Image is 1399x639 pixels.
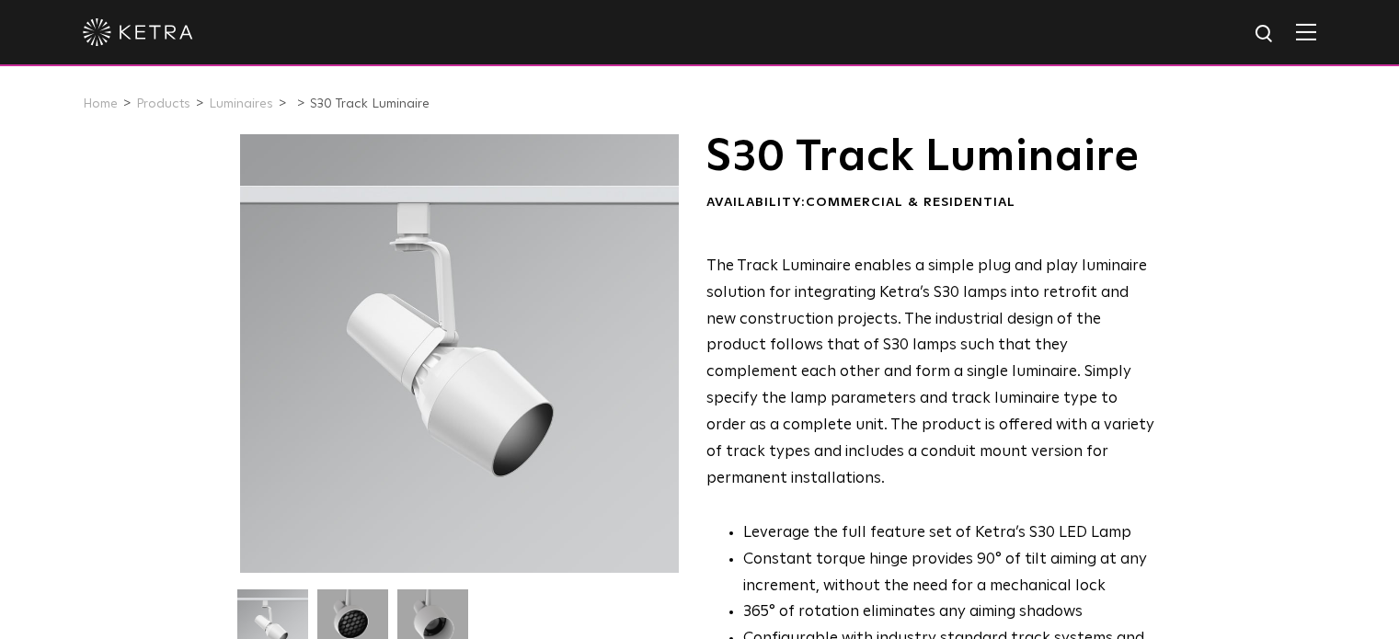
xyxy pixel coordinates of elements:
[1254,23,1277,46] img: search icon
[706,134,1154,180] h1: S30 Track Luminaire
[743,547,1154,600] li: Constant torque hinge provides 90° of tilt aiming at any increment, without the need for a mechan...
[1296,23,1316,40] img: Hamburger%20Nav.svg
[743,520,1154,547] li: Leverage the full feature set of Ketra’s S30 LED Lamp
[209,97,273,110] a: Luminaires
[706,258,1154,486] span: The Track Luminaire enables a simple plug and play luminaire solution for integrating Ketra’s S30...
[806,196,1015,209] span: Commercial & Residential
[743,599,1154,626] li: 365° of rotation eliminates any aiming shadows
[83,18,193,46] img: ketra-logo-2019-white
[83,97,118,110] a: Home
[706,194,1154,212] div: Availability:
[136,97,190,110] a: Products
[310,97,430,110] a: S30 Track Luminaire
